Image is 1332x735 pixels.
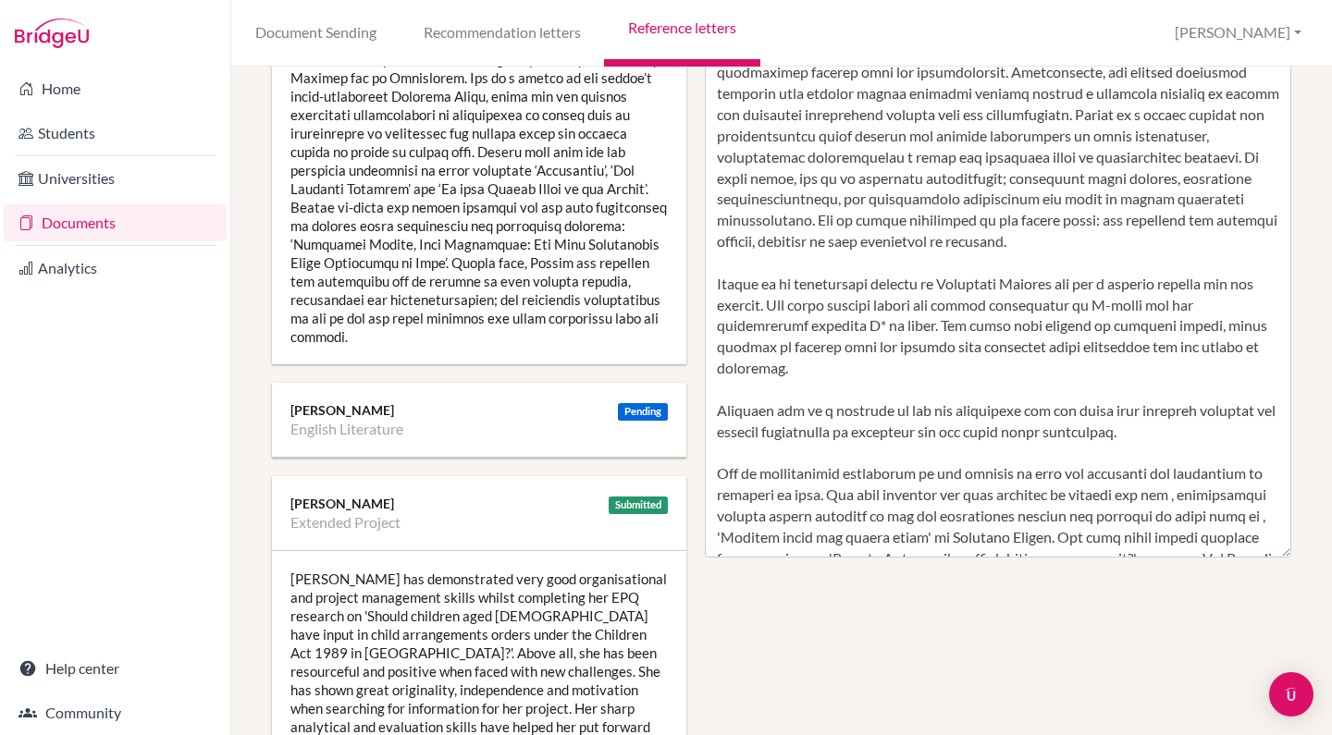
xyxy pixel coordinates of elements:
button: [PERSON_NAME] [1166,16,1310,50]
div: [PERSON_NAME] [290,401,668,420]
a: Home [4,70,227,107]
div: Submitted [609,496,668,514]
a: Documents [4,204,227,241]
a: Help center [4,650,227,687]
li: English Literature [290,420,403,438]
a: Community [4,694,227,731]
a: Universities [4,160,227,197]
li: Extended Project [290,513,401,532]
div: [PERSON_NAME] [290,495,668,513]
div: Pending [618,403,668,421]
img: Bridge-U [15,18,89,48]
a: Students [4,115,227,152]
a: Analytics [4,250,227,287]
div: Open Intercom Messenger [1269,672,1313,717]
